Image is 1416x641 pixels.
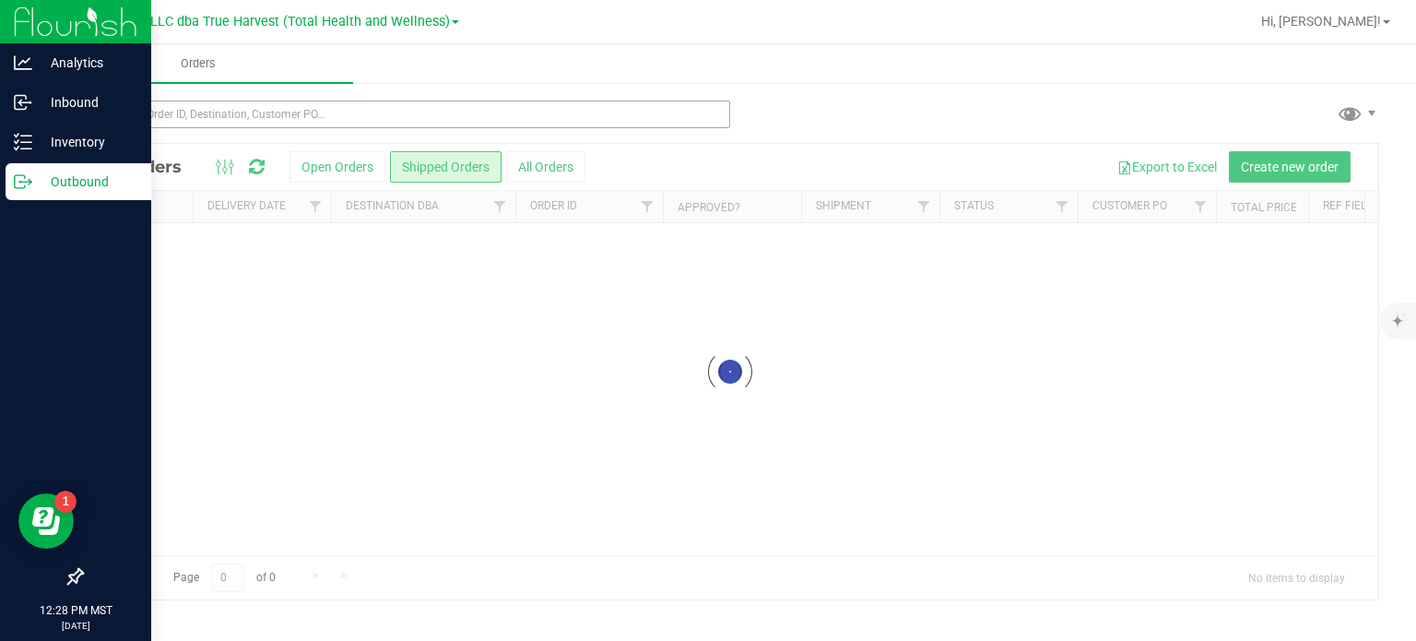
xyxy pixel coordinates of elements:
span: Hi, [PERSON_NAME]! [1261,14,1381,29]
p: [DATE] [8,619,143,633]
iframe: Resource center [18,493,74,549]
inline-svg: Outbound [14,172,32,191]
p: Inbound [32,91,143,113]
span: DXR FINANCE 4 LLC dba True Harvest (Total Health and Wellness) [53,14,450,30]
p: Outbound [32,171,143,193]
inline-svg: Analytics [14,53,32,72]
p: Analytics [32,52,143,74]
a: Orders [44,44,353,83]
inline-svg: Inbound [14,93,32,112]
inline-svg: Inventory [14,133,32,151]
span: Orders [156,55,241,72]
p: Inventory [32,131,143,153]
p: 12:28 PM MST [8,602,143,619]
iframe: Resource center unread badge [54,491,77,513]
input: Search Order ID, Destination, Customer PO... [81,101,730,128]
